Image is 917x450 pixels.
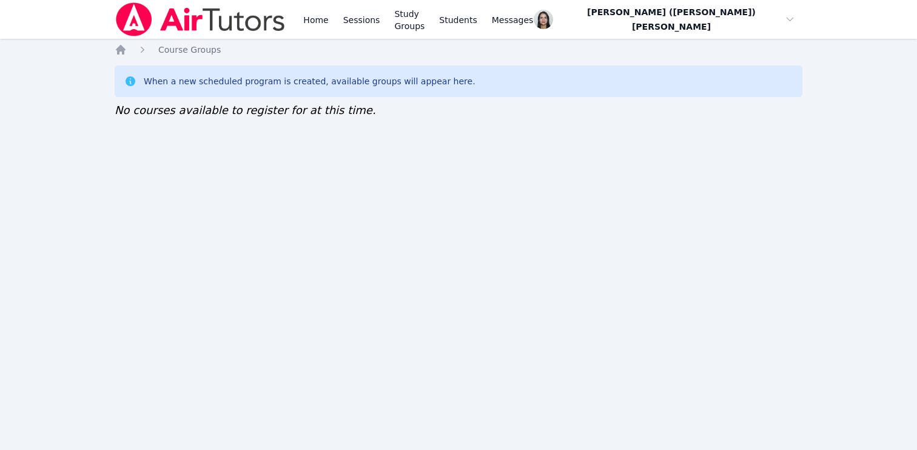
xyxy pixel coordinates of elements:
[115,2,286,36] img: Air Tutors
[115,44,802,56] nav: Breadcrumb
[144,75,475,87] div: When a new scheduled program is created, available groups will appear here.
[492,14,534,26] span: Messages
[115,104,376,116] span: No courses available to register for at this time.
[158,45,221,55] span: Course Groups
[158,44,221,56] a: Course Groups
